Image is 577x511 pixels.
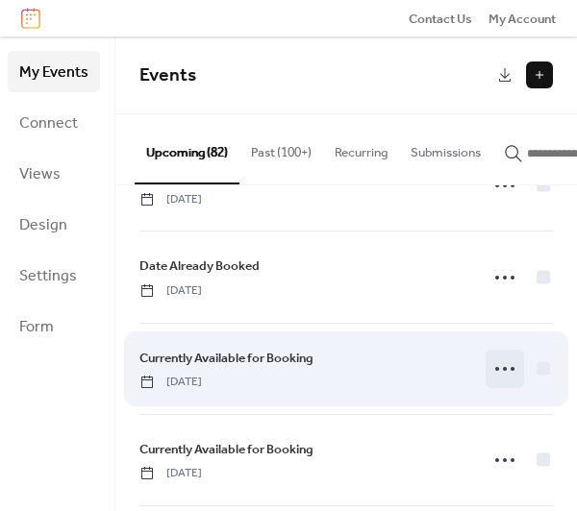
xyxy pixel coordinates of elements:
[19,58,88,87] span: My Events
[8,305,100,347] a: Form
[139,255,260,277] a: Date Already Booked
[239,114,323,182] button: Past (100+)
[19,109,78,138] span: Connect
[139,191,202,208] span: [DATE]
[139,58,196,93] span: Events
[8,51,100,92] a: My Events
[139,256,260,276] span: Date Already Booked
[323,114,399,182] button: Recurring
[139,439,314,460] a: Currently Available for Booking
[139,349,314,368] span: Currently Available for Booking
[135,114,239,183] button: Upcoming (82)
[139,374,202,391] span: [DATE]
[139,282,202,300] span: [DATE]
[19,261,77,291] span: Settings
[139,348,314,369] a: Currently Available for Booking
[139,465,202,482] span: [DATE]
[8,255,100,296] a: Settings
[19,312,54,342] span: Form
[489,10,556,29] span: My Account
[8,102,100,143] a: Connect
[399,114,492,182] button: Submissions
[8,153,100,194] a: Views
[409,10,472,29] span: Contact Us
[19,159,61,189] span: Views
[8,204,100,245] a: Design
[409,9,472,28] a: Contact Us
[21,8,40,29] img: logo
[19,210,67,240] span: Design
[489,9,556,28] a: My Account
[139,440,314,459] span: Currently Available for Booking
